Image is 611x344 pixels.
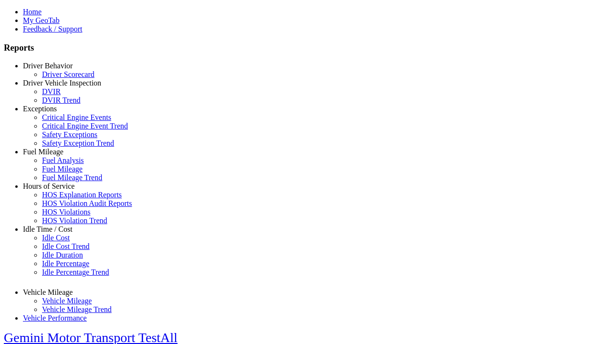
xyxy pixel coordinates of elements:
a: Fuel Mileage Trend [42,173,102,182]
a: Fuel Mileage [42,165,83,173]
a: Vehicle Performance [23,314,87,322]
a: My GeoTab [23,16,60,24]
a: Fuel Analysis [42,156,84,164]
a: Idle Duration [42,251,83,259]
a: DVIR [42,87,61,96]
a: HOS Violation Trend [42,216,107,225]
a: Driver Behavior [23,62,73,70]
a: Vehicle Mileage [42,297,92,305]
a: Hours of Service [23,182,74,190]
h3: Reports [4,43,607,53]
a: Idle Time / Cost [23,225,73,233]
a: DVIR Trend [42,96,80,104]
a: Vehicle Mileage Trend [42,305,112,313]
a: Idle Percentage Trend [42,268,109,276]
a: Home [23,8,42,16]
a: Idle Cost [42,234,70,242]
a: Exceptions [23,105,57,113]
a: Fuel Mileage [23,148,63,156]
a: Feedback / Support [23,25,82,33]
a: Safety Exceptions [42,130,97,139]
a: Idle Percentage [42,259,89,268]
a: Critical Engine Event Trend [42,122,128,130]
a: HOS Explanation Reports [42,191,122,199]
a: HOS Violations [42,208,90,216]
a: Critical Engine Events [42,113,111,121]
a: Idle Cost Trend [42,242,90,250]
a: Driver Vehicle Inspection [23,79,101,87]
a: HOS Violation Audit Reports [42,199,132,207]
a: Safety Exception Trend [42,139,114,147]
a: Vehicle Mileage [23,288,73,296]
a: Driver Scorecard [42,70,95,78]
